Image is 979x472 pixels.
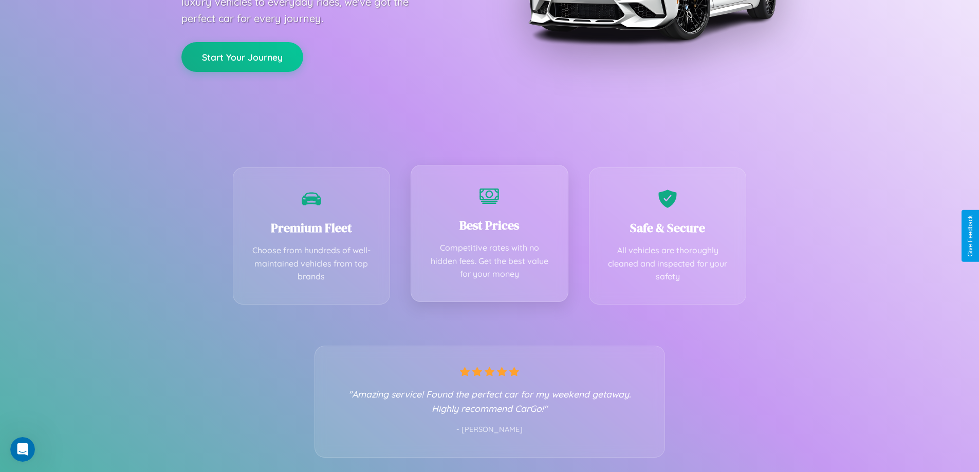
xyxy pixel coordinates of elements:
iframe: Intercom live chat [10,437,35,462]
p: - [PERSON_NAME] [336,423,644,437]
h3: Best Prices [427,217,552,234]
p: "Amazing service! Found the perfect car for my weekend getaway. Highly recommend CarGo!" [336,387,644,416]
p: Choose from hundreds of well-maintained vehicles from top brands [249,244,375,284]
p: All vehicles are thoroughly cleaned and inspected for your safety [605,244,731,284]
div: Give Feedback [967,215,974,257]
button: Start Your Journey [181,42,303,72]
h3: Safe & Secure [605,219,731,236]
p: Competitive rates with no hidden fees. Get the best value for your money [427,241,552,281]
h3: Premium Fleet [249,219,375,236]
